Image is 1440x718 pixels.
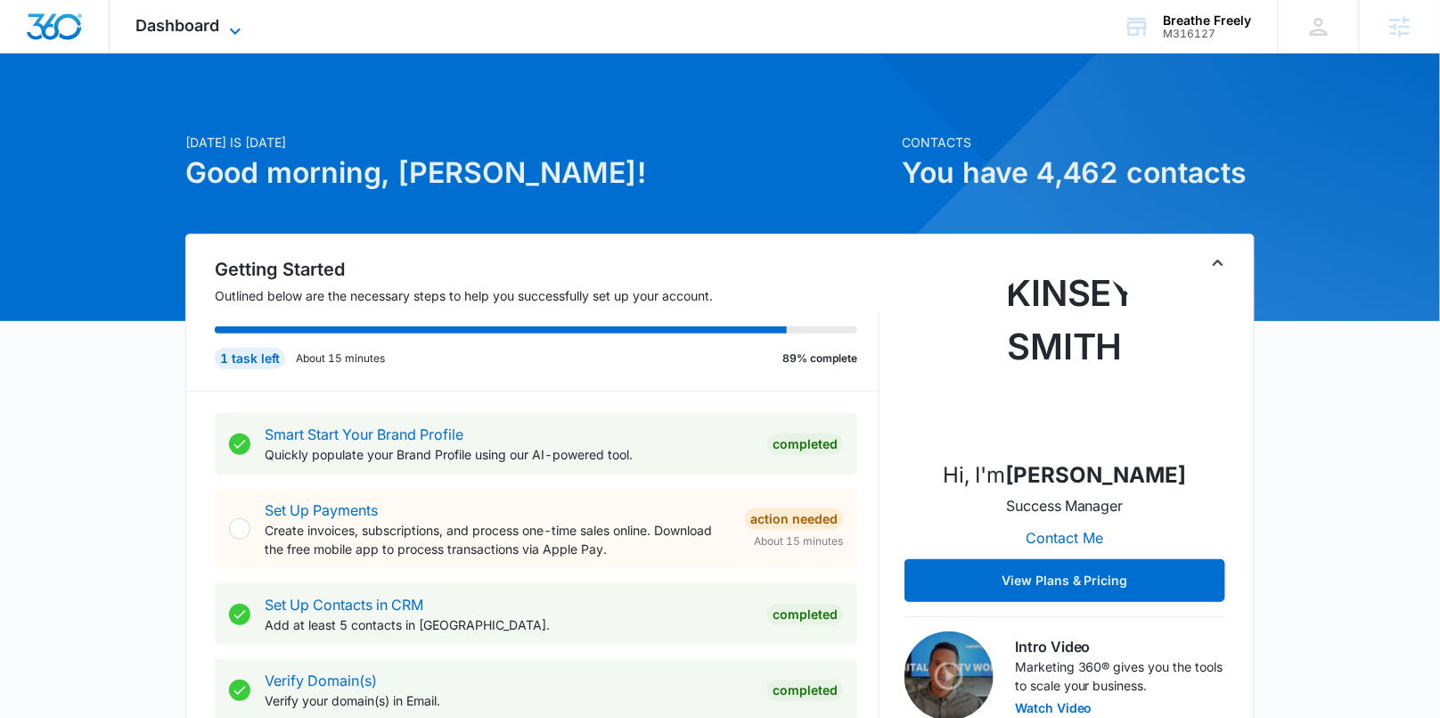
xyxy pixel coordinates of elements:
strong: [PERSON_NAME] [1006,462,1187,488]
h3: Intro Video [1015,636,1225,657]
button: Watch Video [1015,702,1092,714]
div: Completed [767,680,843,701]
p: Quickly populate your Brand Profile using our AI-powered tool. [265,445,753,464]
h2: Getting Started [215,256,880,283]
div: account name [1164,13,1252,28]
img: Kinsey Smith [976,267,1154,445]
button: Contact Me [1009,516,1122,559]
a: Smart Start Your Brand Profile [265,425,463,443]
p: Outlined below are the necessary steps to help you successfully set up your account. [215,286,880,305]
p: Add at least 5 contacts in [GEOGRAPHIC_DATA]. [265,615,753,634]
a: Set Up Payments [265,501,378,519]
p: About 15 minutes [296,351,385,367]
span: About 15 minutes [754,533,843,549]
div: 1 task left [215,348,285,369]
div: Action Needed [745,508,843,530]
p: Contacts [902,133,1255,152]
button: Toggle Collapse [1207,252,1229,274]
p: Success Manager [1006,495,1124,516]
div: Completed [767,604,843,625]
h1: You have 4,462 contacts [902,152,1255,194]
span: Dashboard [136,16,220,35]
p: Verify your domain(s) in Email. [265,691,753,710]
a: Verify Domain(s) [265,672,377,689]
p: Hi, I'm [944,459,1187,491]
p: [DATE] is [DATE] [185,133,891,152]
a: Set Up Contacts in CRM [265,596,423,614]
div: Completed [767,433,843,455]
button: View Plans & Pricing [904,559,1225,602]
h1: Good morning, [PERSON_NAME]! [185,152,891,194]
p: Create invoices, subscriptions, and process one-time sales online. Download the free mobile app t... [265,521,731,558]
div: account id [1164,28,1252,40]
p: 89% complete [782,351,857,367]
p: Marketing 360® gives you the tools to scale your business. [1015,657,1225,695]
